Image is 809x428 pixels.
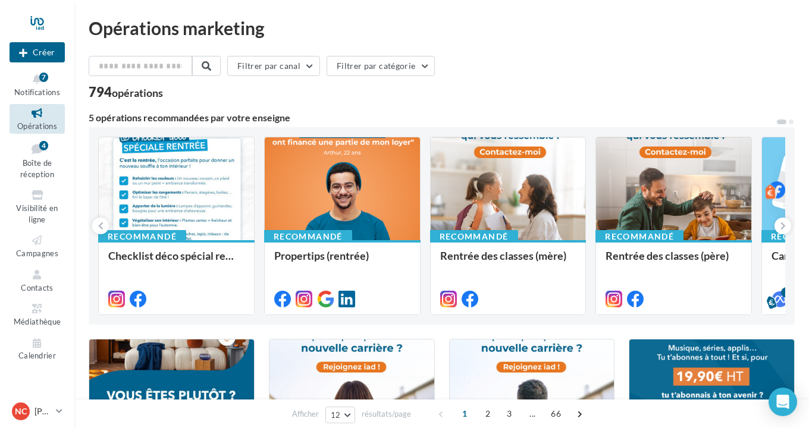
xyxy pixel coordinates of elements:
[98,230,186,243] div: Recommandé
[39,73,48,82] div: 7
[20,158,54,179] span: Boîte de réception
[108,250,244,273] div: Checklist déco spécial rentrée
[440,250,576,273] div: Rentrée des classes (mère)
[10,104,65,133] a: Opérations
[10,300,65,329] a: Médiathèque
[546,404,566,423] span: 66
[292,408,319,420] span: Afficher
[10,70,65,99] button: Notifications 7
[455,404,474,423] span: 1
[89,86,163,99] div: 794
[595,230,683,243] div: Recommandé
[35,405,51,417] p: [PERSON_NAME]
[362,408,411,420] span: résultats/page
[89,19,795,37] div: Opérations marketing
[523,404,542,423] span: ...
[10,266,65,295] a: Contacts
[325,407,356,423] button: 12
[331,410,341,420] span: 12
[16,248,58,258] span: Campagnes
[89,113,776,122] div: 5 opérations recommandées par votre enseigne
[39,141,48,150] div: 4
[274,250,410,273] div: Propertips (rentrée)
[606,250,742,273] div: Rentrée des classes (père)
[327,56,435,76] button: Filtrer par catégorie
[769,388,797,416] div: Open Intercom Messenger
[14,317,61,326] span: Médiathèque
[18,351,56,361] span: Calendrier
[10,400,65,423] a: NC [PERSON_NAME]
[227,56,320,76] button: Filtrer par canal
[10,231,65,260] a: Campagnes
[10,334,65,363] a: Calendrier
[500,404,519,423] span: 3
[15,405,27,417] span: NC
[10,139,65,182] a: Boîte de réception4
[10,42,65,62] div: Nouvelle campagne
[430,230,518,243] div: Recommandé
[264,230,352,243] div: Recommandé
[21,283,54,292] span: Contacts
[17,121,57,131] span: Opérations
[478,404,497,423] span: 2
[10,186,65,226] a: Visibilité en ligne
[16,203,58,224] span: Visibilité en ligne
[14,87,60,97] span: Notifications
[112,87,163,98] div: opérations
[10,42,65,62] button: Créer
[781,287,792,298] div: 5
